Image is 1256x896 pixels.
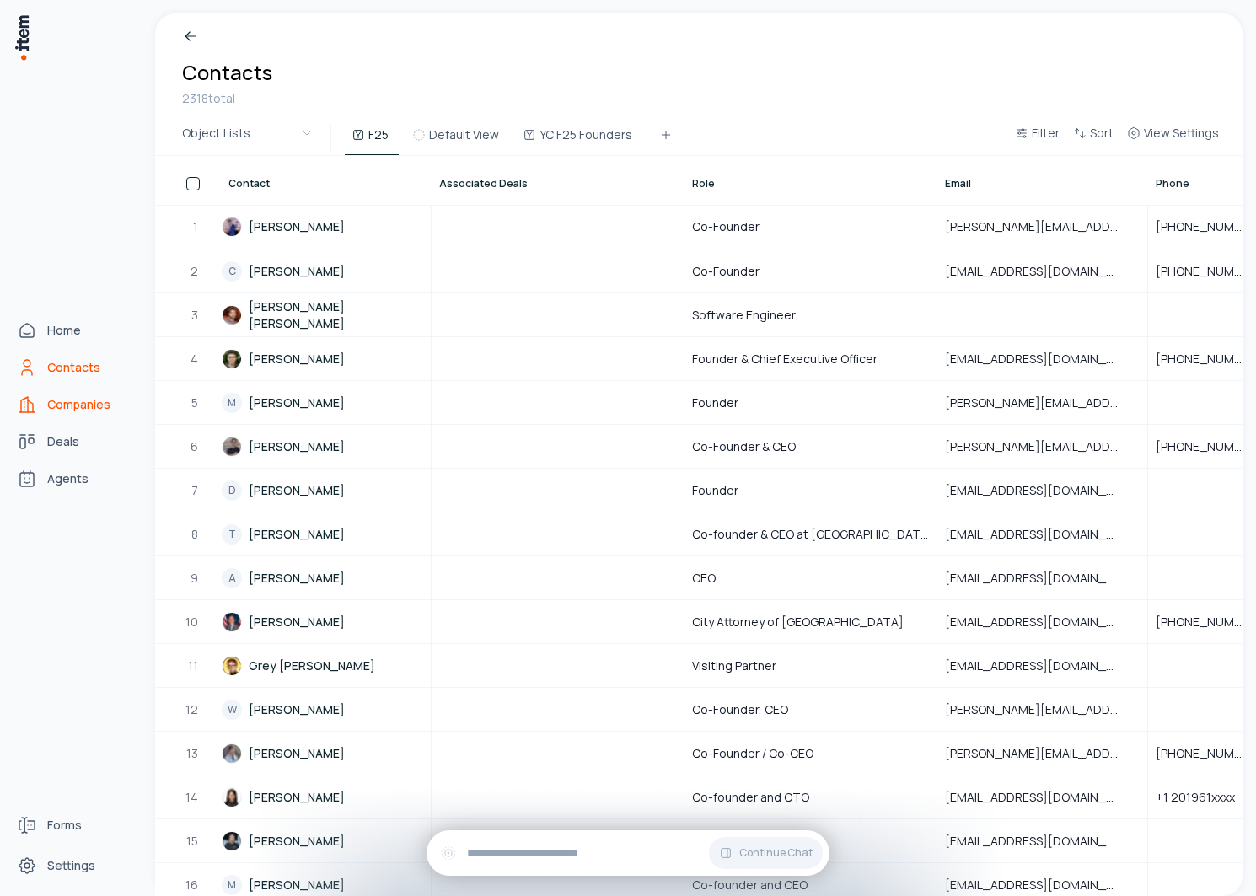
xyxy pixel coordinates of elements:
span: [EMAIL_ADDRESS][DOMAIN_NAME] [945,570,1140,587]
div: T [222,524,242,545]
span: 13 [186,745,200,762]
span: Role [692,177,715,190]
button: Sort [1066,123,1120,153]
a: [PERSON_NAME] [222,601,430,642]
span: Settings [47,857,95,874]
h1: Contacts [182,59,272,86]
a: Breadcrumb [182,27,267,46]
a: Home [10,314,138,347]
span: 8 [191,526,200,543]
span: 15 [186,833,200,850]
span: Home [47,322,81,339]
span: [EMAIL_ADDRESS][DOMAIN_NAME] [945,351,1140,368]
span: 10 [185,614,200,630]
a: Agents [10,462,138,496]
div: Continue Chat [427,830,829,876]
a: [PERSON_NAME] [222,776,430,818]
a: [PERSON_NAME] [222,820,430,861]
span: Software Engineer [692,307,796,324]
span: Contact [228,177,270,190]
a: Grey [PERSON_NAME] [222,645,430,686]
a: [PERSON_NAME] [222,206,430,248]
span: [EMAIL_ADDRESS][DOMAIN_NAME] [945,877,1140,893]
span: Co-founder and CTO [692,789,809,806]
button: Default View [405,125,509,155]
a: A[PERSON_NAME] [222,557,430,598]
span: Co-founder and CEO [692,877,808,893]
a: Contacts [10,351,138,384]
span: [EMAIL_ADDRESS][DOMAIN_NAME] [945,482,1140,499]
span: 3 [191,307,200,324]
a: M[PERSON_NAME] [222,382,430,423]
span: Forms [47,817,82,834]
span: [EMAIL_ADDRESS][DOMAIN_NAME] [945,789,1140,806]
span: Co-Founder, CEO [692,701,788,718]
span: Filter [1032,125,1060,142]
a: [PERSON_NAME] [222,338,430,379]
p: Breadcrumb [199,27,267,46]
img: Adam Kang [222,743,242,764]
span: +1 201961xxxx [1156,789,1255,806]
div: D [222,480,242,501]
button: YC F25 Founders [516,125,642,155]
a: D[PERSON_NAME] [222,469,430,511]
img: Chintan Parikh [222,217,242,237]
span: [PERSON_NAME][EMAIL_ADDRESS][DOMAIN_NAME] [945,394,1140,411]
img: Nikhil Agrawal [222,831,242,851]
span: Co-Founder & CEO [692,438,796,455]
img: Item Brain Logo [13,13,30,62]
span: Phone [1156,177,1189,190]
button: View Settings [1120,123,1226,153]
span: Founder [692,482,738,499]
span: Co-founder & CEO at [GEOGRAPHIC_DATA] [692,526,929,543]
span: 4 [191,351,200,368]
span: [PERSON_NAME][EMAIL_ADDRESS][DOMAIN_NAME] [945,745,1140,762]
span: View Settings [1144,125,1219,142]
span: 7 [191,482,200,499]
a: Settings [10,849,138,883]
div: M [222,875,242,895]
button: F25 [345,125,399,155]
a: C[PERSON_NAME] [222,250,430,292]
span: [PERSON_NAME][EMAIL_ADDRESS][DOMAIN_NAME] [945,701,1140,718]
img: David Chiu [222,612,242,632]
span: Visiting Partner [692,657,776,674]
span: Co-Founder / Co-CEO [692,745,813,762]
span: Companies [47,396,110,413]
div: A [222,568,242,588]
div: M [222,393,242,413]
span: 1 [193,218,200,235]
span: [EMAIL_ADDRESS][DOMAIN_NAME] [945,526,1140,543]
span: [EMAIL_ADDRESS][DOMAIN_NAME] [945,263,1140,280]
a: T[PERSON_NAME] [222,513,430,555]
span: [EMAIL_ADDRESS][DOMAIN_NAME] [945,833,1140,850]
span: [PERSON_NAME][EMAIL_ADDRESS][PERSON_NAME] [945,438,1140,455]
span: Contacts [47,359,100,376]
img: Grey Baker [222,656,242,676]
span: Continue Chat [739,846,813,860]
span: Associated Deals [439,177,528,190]
div: C [222,261,242,282]
img: Antonio L. López Marín [222,305,242,325]
span: [EMAIL_ADDRESS][DOMAIN_NAME] [945,614,1140,630]
span: Sort [1090,125,1114,142]
span: Founder [692,394,738,411]
span: 2 [191,263,200,280]
a: W[PERSON_NAME] [222,689,430,730]
span: 9 [191,570,200,587]
span: [PERSON_NAME][EMAIL_ADDRESS][DOMAIN_NAME] [945,218,1140,235]
a: Companies [10,388,138,421]
span: 14 [185,789,200,806]
span: 16 [185,877,200,893]
span: Founder & Chief Executive Officer [692,351,878,368]
span: 5 [191,394,200,411]
span: Agents [47,470,89,487]
span: Deals [47,433,79,450]
span: 12 [185,701,200,718]
div: W [222,700,242,720]
span: 11 [188,657,200,674]
span: Co-Founder [692,263,760,280]
span: [EMAIL_ADDRESS][DOMAIN_NAME] [945,657,1140,674]
img: Stefan Schaff [222,437,242,457]
div: 2318 total [182,89,272,108]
